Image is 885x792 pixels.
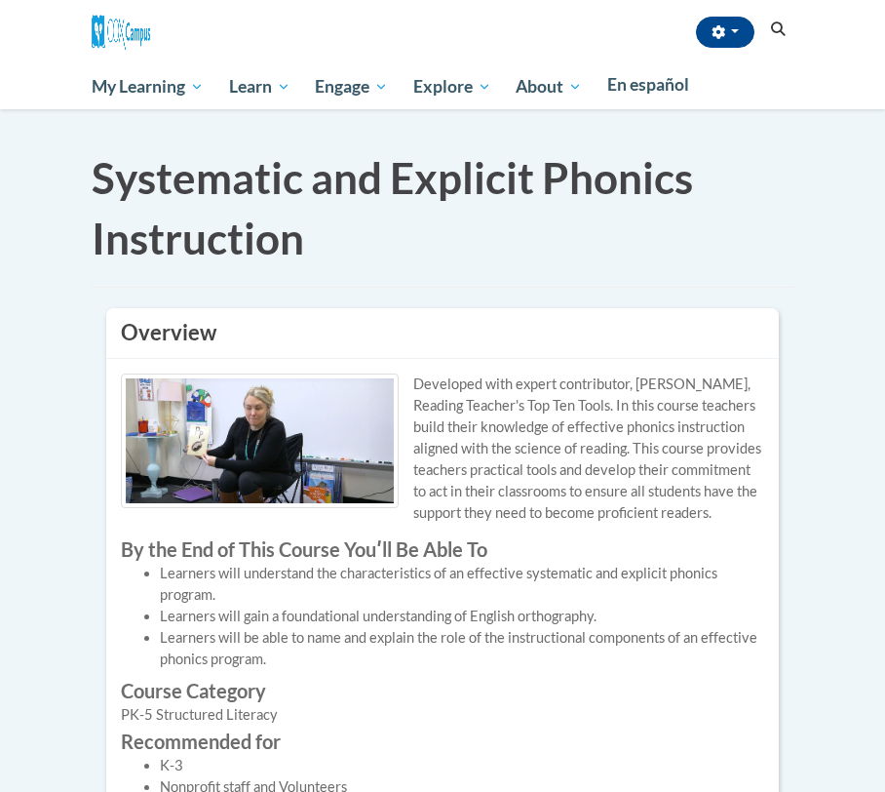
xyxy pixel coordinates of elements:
[229,75,290,99] span: Learn
[121,731,764,752] label: Recommended for
[302,64,401,109] a: Engage
[160,755,764,776] li: K-3
[92,15,150,50] img: Cox Campus
[79,64,216,109] a: My Learning
[504,64,596,109] a: About
[92,75,204,99] span: My Learning
[216,64,303,109] a: Learn
[160,627,764,670] li: Learners will be able to name and explain the role of the instructional components of an effectiv...
[401,64,504,109] a: Explore
[315,75,388,99] span: Engage
[607,74,689,95] span: En español
[121,374,399,508] img: Course logo image
[413,75,491,99] span: Explore
[764,18,793,41] button: Search
[121,538,764,560] label: By the End of This Course Youʹll Be Able To
[92,22,150,39] a: Cox Campus
[696,17,754,48] button: Account Settings
[121,374,764,524] p: Developed with expert contributor, [PERSON_NAME], Reading Teacher's Top Ten Tools. In this course...
[92,152,693,263] span: Systematic and Explicit Phonics Instruction
[595,64,702,105] a: En español
[160,563,764,606] li: Learners will understand the characteristics of an effective systematic and explicit phonics prog...
[516,75,582,99] span: About
[121,318,764,348] h3: Overview
[121,680,764,701] label: Course Category
[77,64,808,109] div: Main menu
[770,22,788,37] i: 
[121,704,764,726] div: PK-5 Structured Literacy
[160,606,764,627] li: Learners will gain a foundational understanding of English orthography.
